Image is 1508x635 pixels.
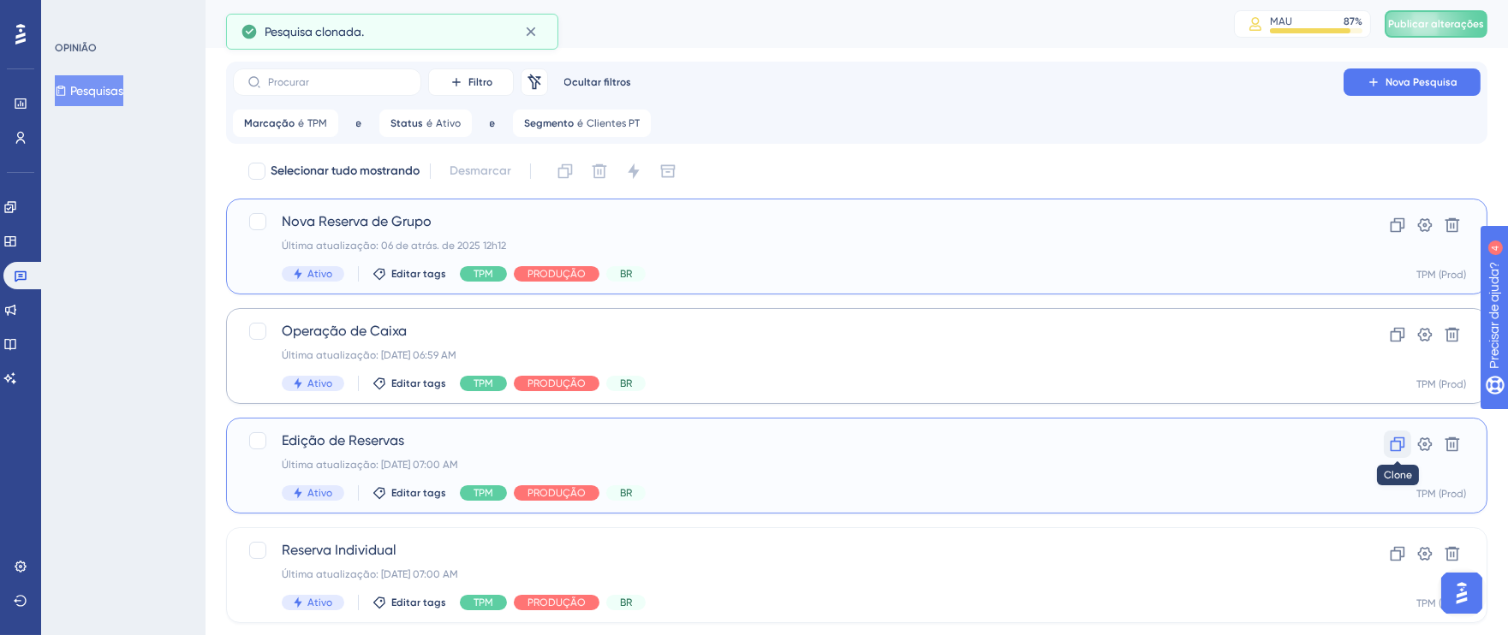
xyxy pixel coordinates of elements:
font: Nova Reserva de Grupo [282,213,432,229]
font: Pesquisas [70,84,123,98]
font: Editar tags [391,377,446,389]
font: PRODUÇÃO [528,268,586,280]
iframe: Iniciador do Assistente de IA do UserGuiding [1436,567,1487,619]
font: Edição de Reservas [282,432,404,448]
font: TPM (Prod) [1416,597,1466,609]
button: Editar tags [373,596,446,609]
font: Última atualização: [DATE] 06:59 AM [282,349,456,361]
input: Procurar [268,76,407,88]
font: TPM (Prod) [1416,269,1466,281]
font: PRODUÇÃO [528,377,586,389]
font: é [426,117,432,129]
font: Marcação [244,117,295,129]
font: Status [390,117,423,129]
font: TPM [474,596,493,608]
font: Editar tags [391,596,446,608]
font: Operação de Caixa [282,323,407,339]
font: Ativo [307,268,332,280]
font: é [577,117,583,129]
font: TPM [474,377,493,389]
font: Ativo [307,487,332,499]
font: BR [620,377,632,389]
font: Pesquisa clonada. [265,25,364,39]
font: BR [620,268,632,280]
font: % [1355,15,1362,27]
font: Ativo [436,117,461,129]
font: Selecionar tudo mostrando [271,163,420,178]
font: TPM [474,268,493,280]
font: TPM [307,117,327,129]
button: Editar tags [373,267,446,281]
font: TPM (Prod) [1416,488,1466,500]
font: PRODUÇÃO [528,596,586,608]
font: Reserva Individual [282,542,396,558]
button: Editar tags [373,377,446,390]
font: Precisar de ajuda? [40,8,147,21]
font: PRODUÇÃO [528,487,586,499]
button: Editar tags [373,486,446,500]
font: é [298,117,304,129]
font: e [356,117,362,129]
font: Ativo [307,596,332,608]
font: Publicar alterações [1388,18,1484,30]
font: MAU [1270,15,1292,27]
font: Ocultar filtros [564,76,632,88]
font: Nova Pesquisa [1386,76,1457,88]
button: Filtro [428,68,514,96]
font: Última atualização: 06 de atrás. de 2025 12h12 [282,240,506,252]
button: e [479,110,506,137]
button: Ocultar filtros [555,68,641,96]
button: e [345,110,373,137]
font: Última atualização: [DATE] 07:00 AM [282,459,458,471]
button: Nova Pesquisa [1344,68,1481,96]
font: TPM (Prod) [1416,378,1466,390]
font: Clientes PT [587,117,640,129]
font: TPM [474,487,493,499]
font: Segmento [524,117,574,129]
button: Pesquisas [55,75,123,106]
font: Última atualização: [DATE] 07:00 AM [282,568,458,580]
button: Desmarcar [441,156,520,187]
font: Editar tags [391,487,446,499]
font: 4 [159,10,164,20]
font: Editar tags [391,268,446,280]
font: BR [620,487,632,499]
font: e [490,117,496,129]
font: 87 [1344,15,1355,27]
font: Filtro [468,76,492,88]
font: Ativo [307,377,332,389]
font: BR [620,596,632,608]
button: Publicar alterações [1385,10,1487,38]
font: Desmarcar [450,163,511,178]
font: OPINIÃO [55,42,97,54]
